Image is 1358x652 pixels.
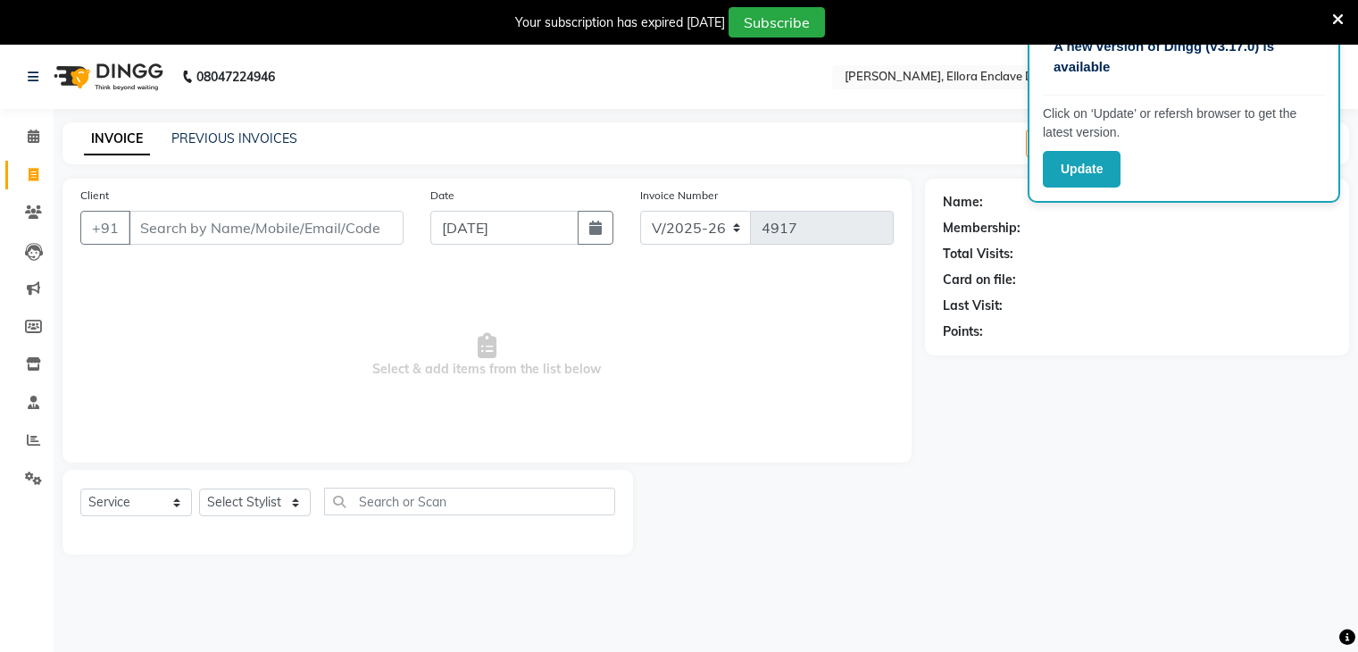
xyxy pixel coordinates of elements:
[84,123,150,155] a: INVOICE
[129,211,404,245] input: Search by Name/Mobile/Email/Code
[943,219,1021,238] div: Membership:
[640,188,718,204] label: Invoice Number
[1043,151,1121,188] button: Update
[430,188,454,204] label: Date
[943,271,1016,289] div: Card on file:
[1026,130,1129,157] button: Create New
[80,188,109,204] label: Client
[324,488,615,515] input: Search or Scan
[46,52,168,102] img: logo
[80,266,894,445] span: Select & add items from the list below
[171,130,297,146] a: PREVIOUS INVOICES
[80,211,130,245] button: +91
[1043,104,1325,142] p: Click on ‘Update’ or refersh browser to get the latest version.
[943,322,983,341] div: Points:
[943,193,983,212] div: Name:
[943,297,1003,315] div: Last Visit:
[196,52,275,102] b: 08047224946
[943,245,1013,263] div: Total Visits:
[1054,37,1314,77] p: A new version of Dingg (v3.17.0) is available
[729,7,825,38] button: Subscribe
[515,13,725,32] div: Your subscription has expired [DATE]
